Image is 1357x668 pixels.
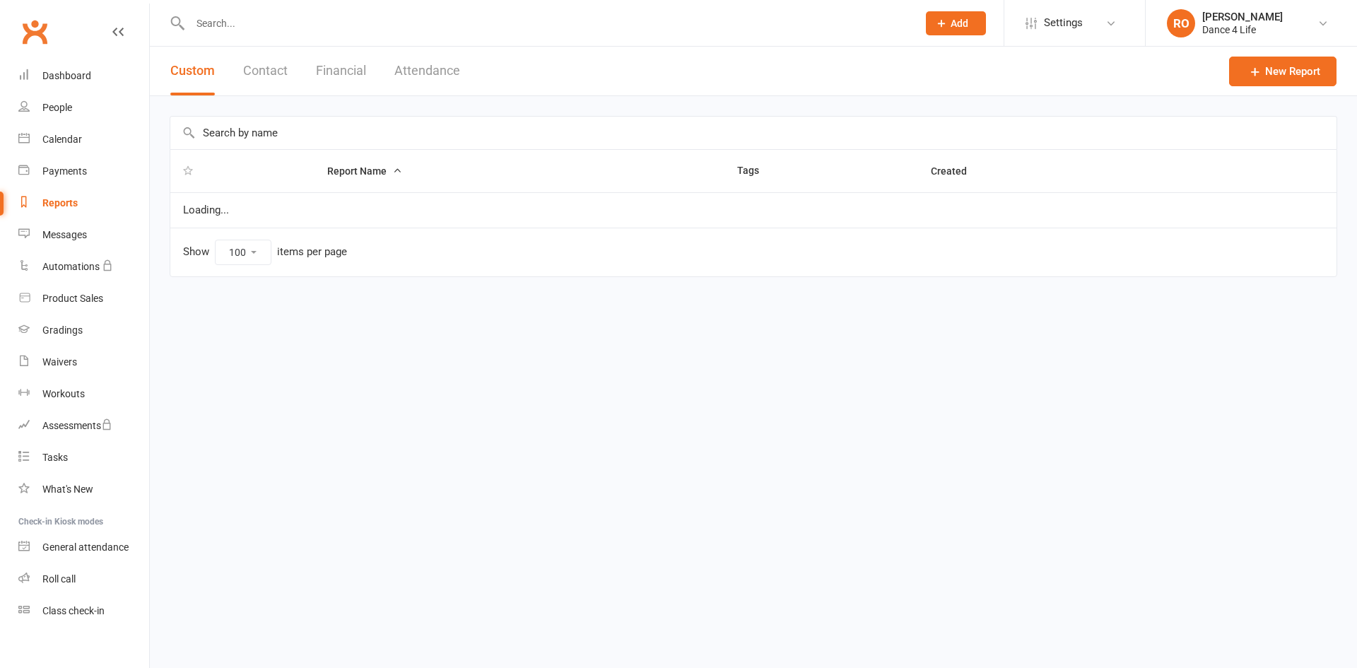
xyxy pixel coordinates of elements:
[42,420,112,431] div: Assessments
[170,47,215,95] button: Custom
[931,163,982,180] button: Created
[18,60,149,92] a: Dashboard
[724,150,918,192] th: Tags
[183,240,347,265] div: Show
[18,156,149,187] a: Payments
[18,378,149,410] a: Workouts
[42,197,78,209] div: Reports
[42,229,87,240] div: Messages
[42,452,68,463] div: Tasks
[1202,11,1283,23] div: [PERSON_NAME]
[926,11,986,35] button: Add
[186,13,907,33] input: Search...
[42,605,105,616] div: Class check-in
[42,165,87,177] div: Payments
[42,70,91,81] div: Dashboard
[18,563,149,595] a: Roll call
[1044,7,1083,39] span: Settings
[1202,23,1283,36] div: Dance 4 Life
[170,117,1337,149] input: Search by name
[42,293,103,304] div: Product Sales
[394,47,460,95] button: Attendance
[951,18,968,29] span: Add
[1167,9,1195,37] div: RO
[18,442,149,474] a: Tasks
[42,261,100,272] div: Automations
[170,192,1337,228] td: Loading...
[42,484,93,495] div: What's New
[18,315,149,346] a: Gradings
[42,134,82,145] div: Calendar
[42,573,76,585] div: Roll call
[18,251,149,283] a: Automations
[42,324,83,336] div: Gradings
[42,541,129,553] div: General attendance
[18,124,149,156] a: Calendar
[18,474,149,505] a: What's New
[931,165,982,177] span: Created
[18,532,149,563] a: General attendance kiosk mode
[42,388,85,399] div: Workouts
[18,92,149,124] a: People
[243,47,288,95] button: Contact
[327,163,402,180] button: Report Name
[277,246,347,258] div: items per page
[18,346,149,378] a: Waivers
[18,410,149,442] a: Assessments
[18,283,149,315] a: Product Sales
[316,47,366,95] button: Financial
[42,356,77,368] div: Waivers
[1229,57,1337,86] a: New Report
[18,219,149,251] a: Messages
[17,14,52,49] a: Clubworx
[18,187,149,219] a: Reports
[42,102,72,113] div: People
[327,165,402,177] span: Report Name
[18,595,149,627] a: Class kiosk mode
